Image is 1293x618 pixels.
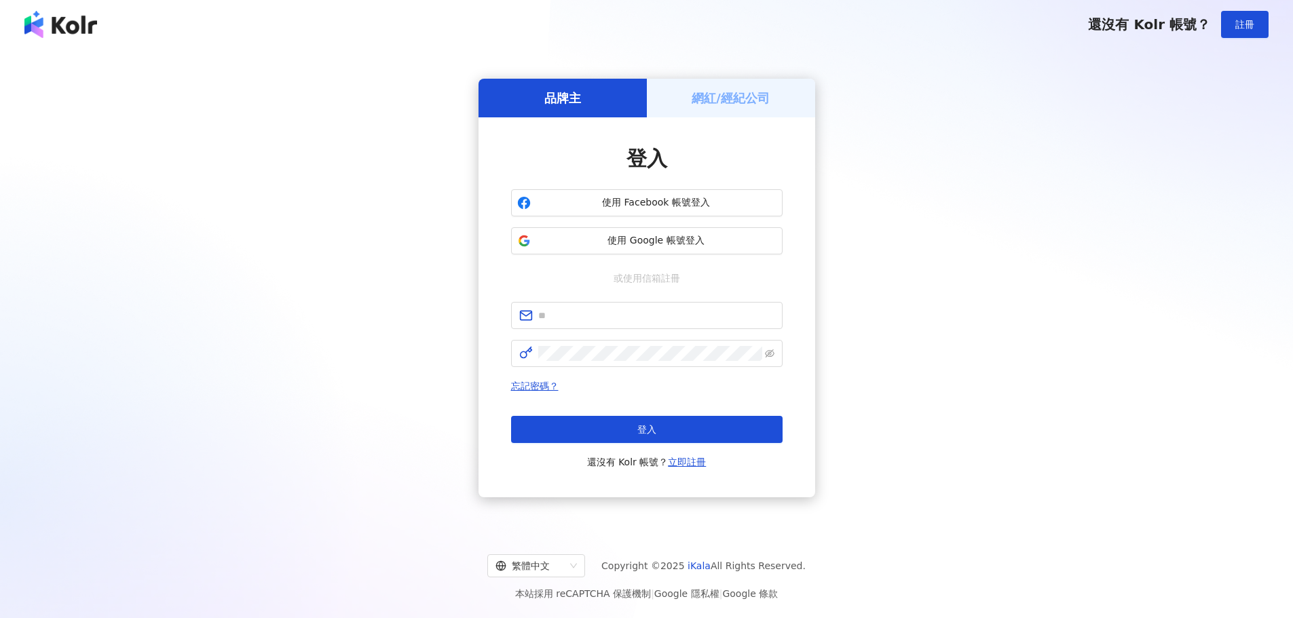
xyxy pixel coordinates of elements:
[1235,19,1254,30] span: 註冊
[24,11,97,38] img: logo
[604,271,690,286] span: 或使用信箱註冊
[511,381,559,391] a: 忘記密碼？
[668,457,706,467] a: 立即註冊
[722,588,778,599] a: Google 條款
[587,454,707,470] span: 還沒有 Kolr 帳號？
[719,588,723,599] span: |
[654,588,719,599] a: Google 隱私權
[544,90,581,107] h5: 品牌主
[536,234,776,248] span: 使用 Google 帳號登入
[511,189,783,216] button: 使用 Facebook 帳號登入
[515,585,778,602] span: 本站採用 reCAPTCHA 保護機制
[1088,16,1210,33] span: 還沒有 Kolr 帳號？
[637,424,656,435] span: 登入
[536,196,776,210] span: 使用 Facebook 帳號登入
[511,416,783,443] button: 登入
[601,558,806,574] span: Copyright © 2025 All Rights Reserved.
[511,227,783,254] button: 使用 Google 帳號登入
[692,90,770,107] h5: 網紅/經紀公司
[1221,11,1269,38] button: 註冊
[495,555,565,577] div: 繁體中文
[651,588,654,599] span: |
[688,560,711,571] a: iKala
[765,349,774,358] span: eye-invisible
[626,147,667,170] span: 登入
